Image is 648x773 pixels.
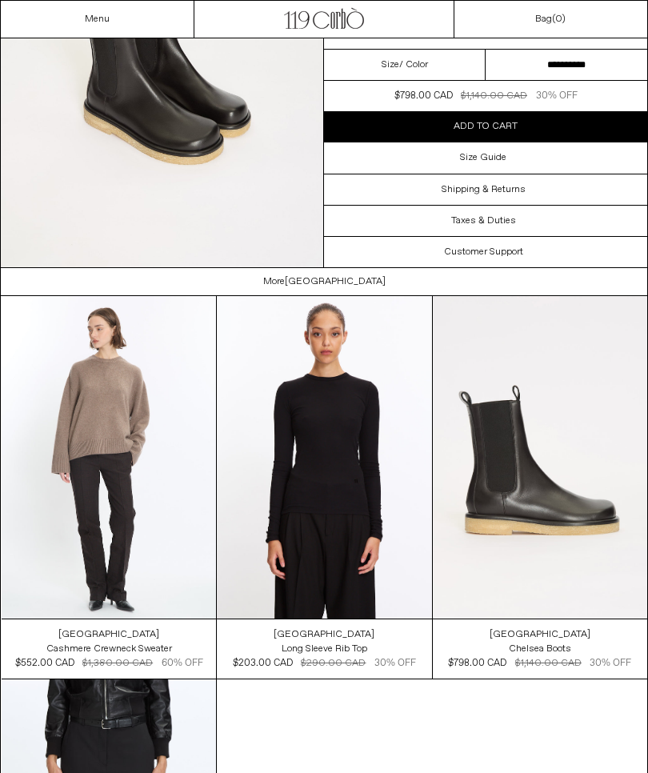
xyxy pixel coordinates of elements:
img: Teurn Studios Long Sleeve Rib Top [217,296,431,618]
div: 60% OFF [162,656,203,671]
div: $1,380.00 CAD [82,656,153,671]
div: $1,140.00 CAD [461,89,527,103]
span: Size [382,58,399,72]
div: $1,140.00 CAD [515,656,582,671]
h1: More [263,268,386,295]
img: Teurn Studios Chelsea Boots [433,296,647,619]
a: Long Sleeve Rib Top [282,642,367,656]
div: $290.00 CAD [301,656,366,671]
h3: Shipping & Returns [442,184,526,195]
div: 30% OFF [590,656,631,671]
h3: Customer Support [444,246,523,258]
span: [GEOGRAPHIC_DATA] [285,276,386,287]
span: ) [555,13,566,26]
div: $798.00 CAD [394,89,453,103]
a: [GEOGRAPHIC_DATA] [274,627,374,642]
div: Long Sleeve Rib Top [282,643,367,656]
a: Chelsea Boots [509,642,571,656]
h3: Taxes & Duties [451,215,516,226]
div: $552.00 CAD [15,656,74,671]
a: [GEOGRAPHIC_DATA] [490,627,590,642]
img: Teurn Studios Cashmere Crewneck Sweater [2,296,216,618]
a: Cashmere Crewneck Sweater [46,642,172,656]
div: Cashmere Crewneck Sweater [46,643,172,656]
span: / Color [399,58,428,72]
span: Add to cart [454,120,518,133]
div: $798.00 CAD [448,656,506,671]
h3: Size Guide [460,152,506,163]
a: Bag() [535,12,566,26]
a: Menu [85,13,110,26]
a: [GEOGRAPHIC_DATA] [58,627,159,642]
div: Chelsea Boots [509,643,571,656]
button: Add to cart [324,111,647,142]
div: 30% OFF [374,656,416,671]
div: $203.00 CAD [233,656,293,671]
span: 0 [555,13,562,26]
div: 30% OFF [536,89,578,103]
